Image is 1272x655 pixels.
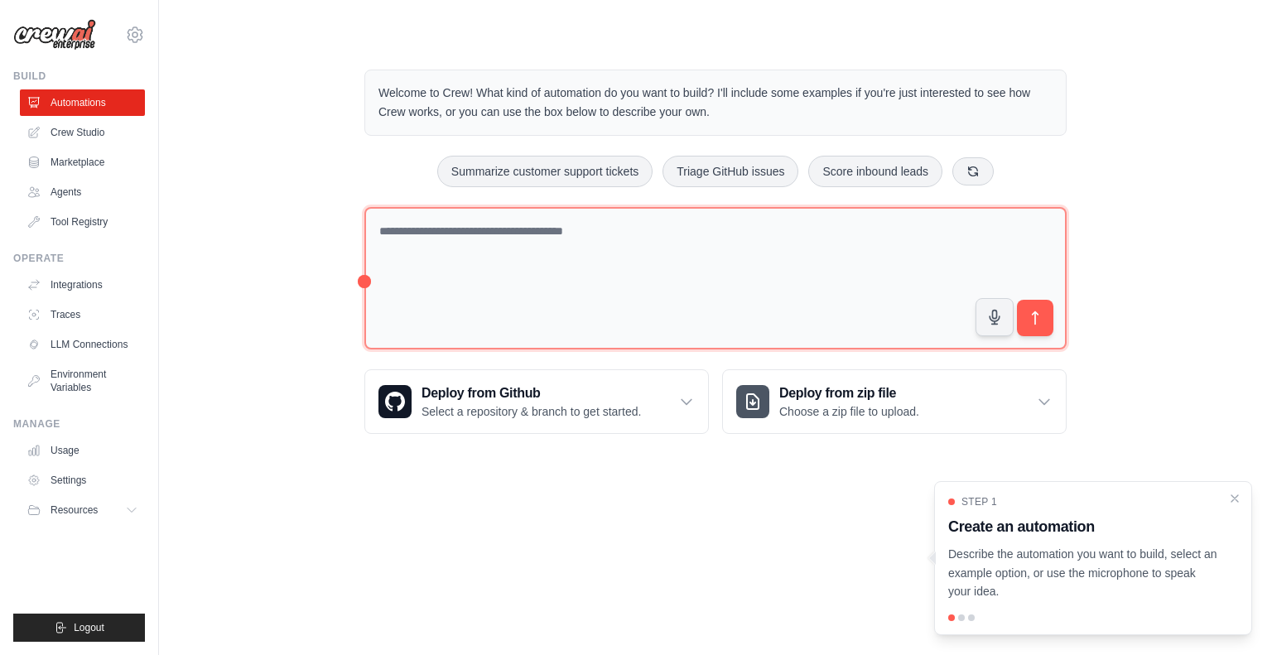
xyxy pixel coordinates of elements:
a: Usage [20,437,145,464]
h3: Create an automation [948,515,1218,538]
a: Marketplace [20,149,145,176]
div: Operate [13,252,145,265]
button: Score inbound leads [808,156,942,187]
img: Logo [13,19,96,51]
a: Settings [20,467,145,494]
a: Crew Studio [20,119,145,146]
p: Welcome to Crew! What kind of automation do you want to build? I'll include some examples if you'... [378,84,1053,122]
a: LLM Connections [20,331,145,358]
button: Summarize customer support tickets [437,156,653,187]
span: Logout [74,621,104,634]
h3: Deploy from Github [422,383,641,403]
a: Traces [20,301,145,328]
div: Build [13,70,145,83]
a: Automations [20,89,145,116]
button: Resources [20,497,145,523]
div: Manage [13,417,145,431]
p: Describe the automation you want to build, select an example option, or use the microphone to spe... [948,545,1218,601]
span: Resources [51,503,98,517]
a: Agents [20,179,145,205]
p: Choose a zip file to upload. [779,403,919,420]
span: Step 1 [961,495,997,508]
a: Tool Registry [20,209,145,235]
button: Logout [13,614,145,642]
p: Select a repository & branch to get started. [422,403,641,420]
button: Triage GitHub issues [662,156,798,187]
a: Environment Variables [20,361,145,401]
a: Integrations [20,272,145,298]
h3: Deploy from zip file [779,383,919,403]
button: Close walkthrough [1228,492,1241,505]
iframe: Chat Widget [1189,576,1272,655]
